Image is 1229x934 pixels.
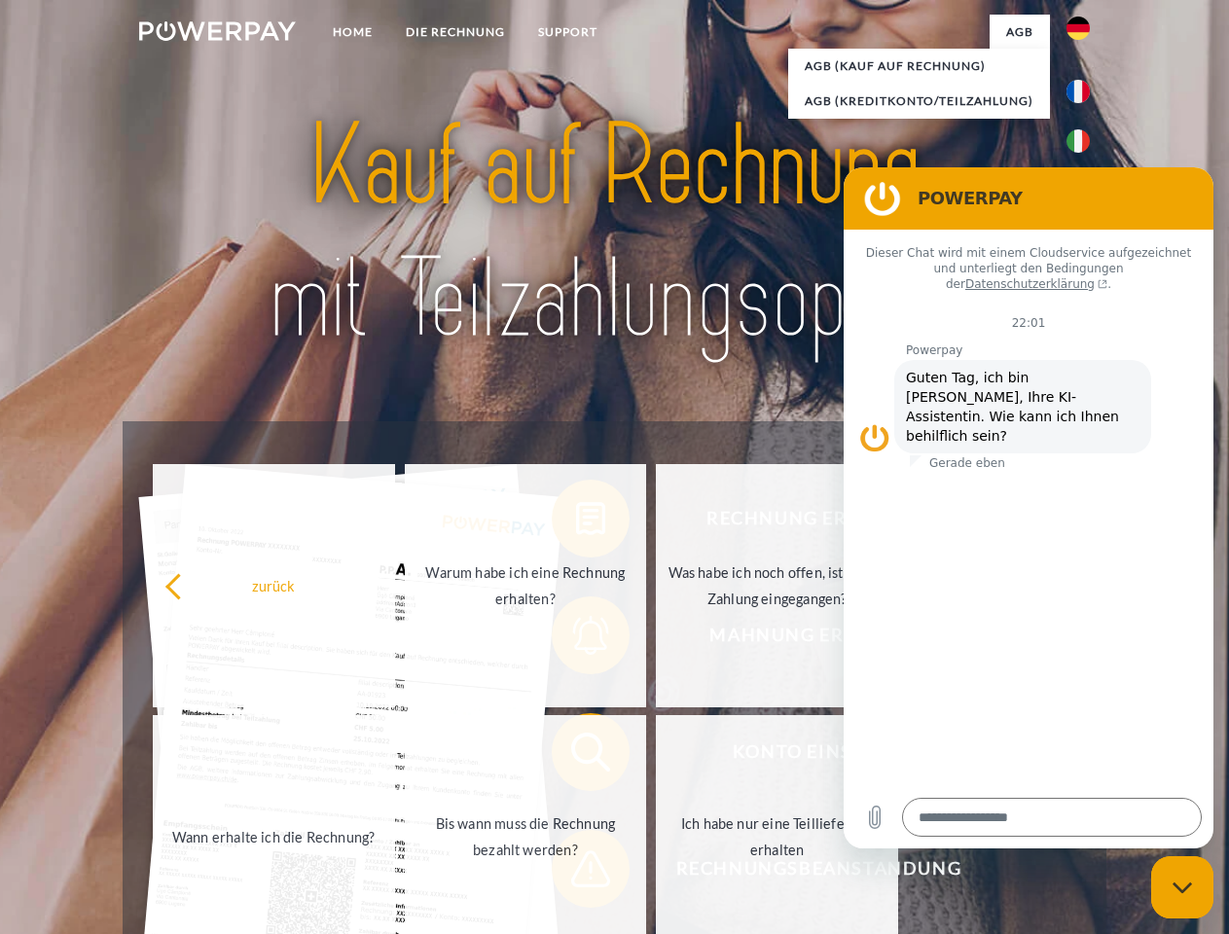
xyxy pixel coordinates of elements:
a: AGB (Kreditkonto/Teilzahlung) [788,84,1050,119]
img: logo-powerpay-white.svg [139,21,296,41]
div: Wann erhalte ich die Rechnung? [164,823,383,849]
a: AGB (Kauf auf Rechnung) [788,49,1050,84]
img: it [1066,129,1090,153]
a: agb [990,15,1050,50]
div: Bis wann muss die Rechnung bezahlt werden? [416,810,635,863]
div: zurück [164,572,383,598]
iframe: Schaltfläche zum Öffnen des Messaging-Fensters; Konversation läuft [1151,856,1213,918]
img: fr [1066,80,1090,103]
img: title-powerpay_de.svg [186,93,1043,373]
img: de [1066,17,1090,40]
a: DIE RECHNUNG [389,15,522,50]
iframe: Messaging-Fenster [844,167,1213,848]
a: Was habe ich noch offen, ist meine Zahlung eingegangen? [656,464,898,707]
div: Ich habe nur eine Teillieferung erhalten [668,810,886,863]
a: SUPPORT [522,15,614,50]
a: Home [316,15,389,50]
div: Warum habe ich eine Rechnung erhalten? [416,559,635,612]
div: Was habe ich noch offen, ist meine Zahlung eingegangen? [668,559,886,612]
